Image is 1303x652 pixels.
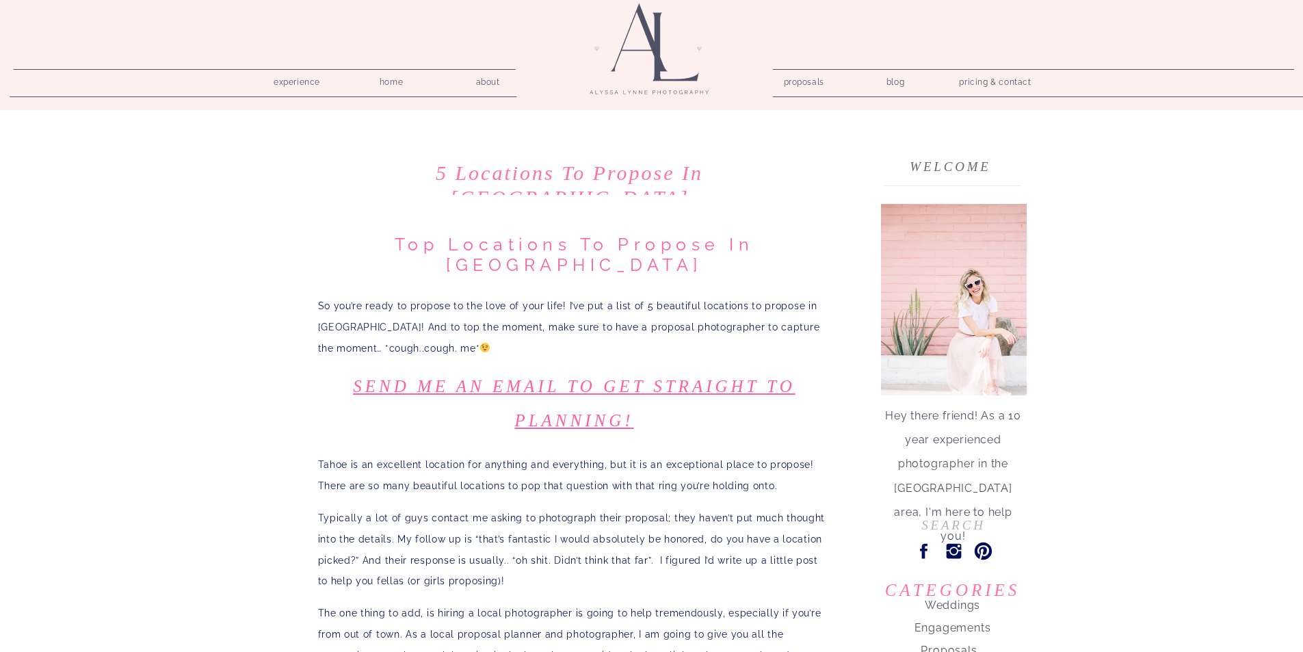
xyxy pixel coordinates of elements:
a: experience [265,73,330,86]
a: Engagements [872,616,1034,635]
p: So you’re ready to propose to the love of your life! I’ve put a list of 5 beautiful locations to ... [318,296,831,358]
h1: 5 Locations to Propose in [GEOGRAPHIC_DATA] [313,161,826,210]
a: pricing & contact [954,73,1037,92]
a: home [372,73,411,86]
p: Categories [875,573,1031,595]
img: 😉 [480,343,490,352]
a: Weddings [872,593,1034,612]
h1: Top locations to Propose in [GEOGRAPHIC_DATA] [318,234,831,275]
p: Tahoe is an excellent location for anything and everything, but it is an exceptional place to pro... [318,454,831,497]
a: about [469,73,508,86]
h3: welcome [908,155,994,170]
p: Hey there friend! As a 10 year experienced photographer in the [GEOGRAPHIC_DATA] area, I'm here t... [881,404,1026,472]
a: blog [876,73,915,86]
a: Send me an email to get straight to planning! [353,377,795,430]
input: Search [889,518,1019,532]
p: Typically a lot of guys contact me asking to photograph their proposal; they haven’t put much tho... [318,508,831,592]
a: proposals [784,73,823,86]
